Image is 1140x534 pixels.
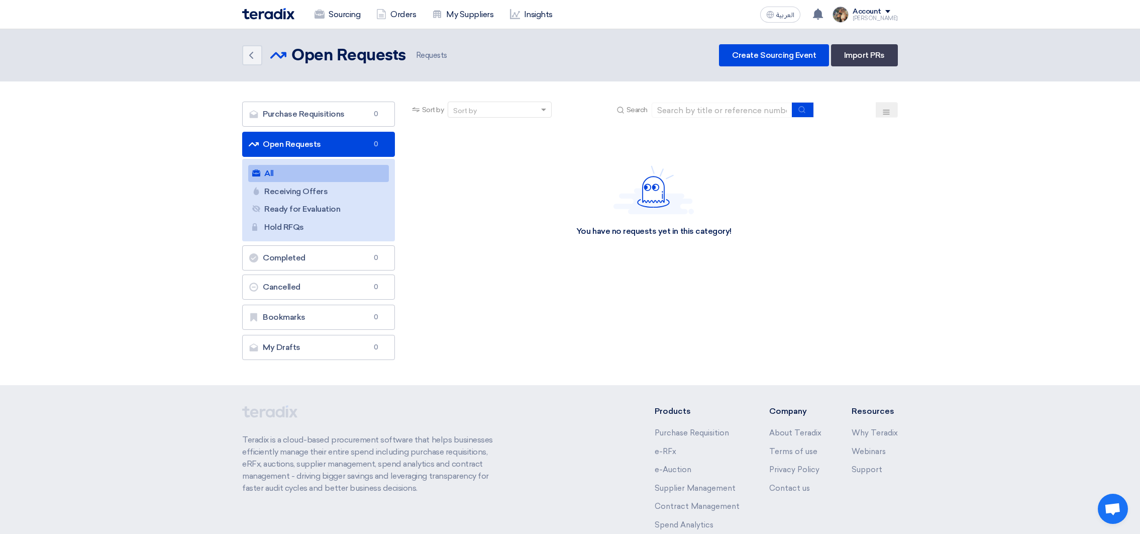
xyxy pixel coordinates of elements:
a: Spend Analytics [655,520,713,529]
a: Support [852,465,882,474]
a: Completed0 [242,245,395,271]
span: Requests [414,50,447,61]
span: 0 [370,109,382,119]
div: [PERSON_NAME] [853,16,898,21]
a: Receiving Offers [248,183,389,200]
button: العربية [760,7,800,23]
a: e-RFx [655,447,676,456]
a: Import PRs [831,44,898,66]
a: Cancelled0 [242,275,395,300]
div: Sort by [453,106,477,116]
p: Teradix is a cloud-based procurement software that helps businesses efficiently manage their enti... [242,434,504,494]
a: Create Sourcing Event [719,44,829,66]
a: Purchase Requisition [655,428,729,437]
a: Webinars [852,447,886,456]
img: Teradix logo [242,8,294,20]
a: Supplier Management [655,484,736,493]
span: Search [627,105,648,115]
span: 0 [370,342,382,352]
a: All [248,165,389,182]
span: 0 [370,139,382,149]
span: Sort by [422,105,444,115]
a: Purchase Requisitions0 [242,102,395,127]
span: العربية [776,12,794,19]
div: You have no requests yet in this category! [576,226,732,237]
a: e-Auction [655,465,691,474]
input: Search by title or reference number [652,103,792,118]
a: About Teradix [769,428,821,437]
li: Products [655,405,740,417]
div: Account [853,8,881,16]
img: file_1710751448746.jpg [833,7,849,23]
li: Company [769,405,821,417]
a: Open Requests0 [242,132,395,157]
a: My Suppliers [424,4,501,26]
span: 0 [370,312,382,322]
a: Contact us [769,484,810,493]
a: Sourcing [306,4,368,26]
a: Hold RFQs [248,219,389,236]
a: Open chat [1098,494,1128,524]
a: Contract Management [655,502,740,511]
img: Hello [613,165,694,214]
a: Privacy Policy [769,465,819,474]
li: Resources [852,405,898,417]
a: Ready for Evaluation [248,201,389,218]
a: My Drafts0 [242,335,395,360]
h2: Open Requests [291,46,406,66]
span: 0 [370,282,382,292]
a: Orders [368,4,424,26]
a: Bookmarks0 [242,305,395,330]
a: Why Teradix [852,428,898,437]
a: Terms of use [769,447,817,456]
span: 0 [370,253,382,263]
a: Insights [502,4,561,26]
